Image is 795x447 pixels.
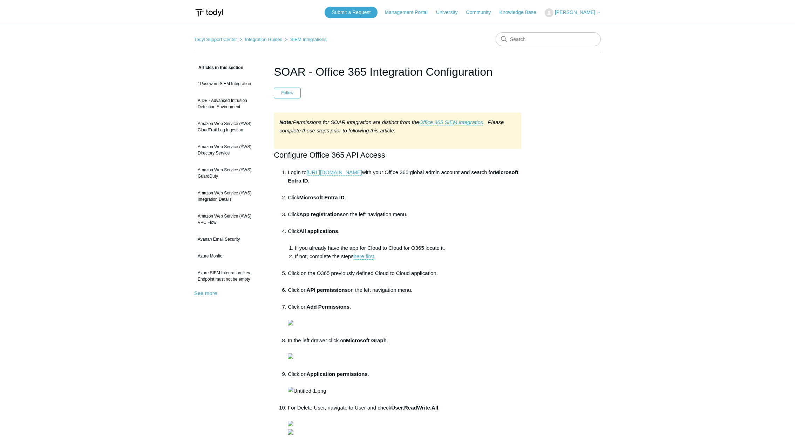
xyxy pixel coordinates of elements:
[194,163,263,183] a: Amazon Web Service (AWS) GuardDuty
[325,7,378,18] a: Submit a Request
[436,9,464,16] a: University
[496,32,601,46] input: Search
[194,37,238,42] li: Todyl Support Center
[288,320,293,325] img: 28485733445395
[299,211,343,217] strong: App registrations
[194,77,263,90] a: 1Password SIEM Integration
[290,37,326,42] a: SIEM Integrations
[385,9,435,16] a: Management Portal
[194,290,217,296] a: See more
[500,9,543,16] a: Knowledge Base
[346,337,387,343] strong: Microsoft Graph
[288,336,521,370] li: In the left drawer click on .
[307,304,350,310] strong: Add Permissions
[555,9,595,15] span: [PERSON_NAME]
[307,169,362,176] a: [URL][DOMAIN_NAME]
[295,244,521,252] li: If you already have the app for Cloud to Cloud for O365 locate it.
[279,119,293,125] strong: Note:
[288,404,521,446] li: For Delete User, navigate to User and check .
[295,252,521,269] li: If not, complete the steps .
[194,249,263,263] a: Azure Monitor
[238,37,284,42] li: Integration Guides
[545,8,601,17] button: [PERSON_NAME]
[288,370,521,404] li: Click on .
[194,266,263,286] a: Azure SIEM Integration: key Endpoint must not be empty
[307,287,348,293] strong: API permissions
[194,186,263,206] a: Amazon Web Service (AWS) Integration Details
[194,94,263,114] a: AIDE - Advanced Intrusion Detection Environment
[194,37,237,42] a: Todyl Support Center
[288,387,326,395] img: Untitled-1.png
[245,37,282,42] a: Integration Guides
[288,193,521,210] li: Click .
[288,421,293,426] img: 28485733010963
[299,194,345,200] strong: Microsoft Entra ID
[354,253,374,260] a: here first
[194,6,224,19] img: Todyl Support Center Help Center home page
[288,286,521,303] li: Click on on the left navigation menu.
[274,63,521,80] h1: SOAR - Office 365 Integration Configuration
[288,168,521,193] li: Login to with your Office 365 global admin account and search for .
[274,149,521,161] h2: Configure Office 365 API Access
[466,9,498,16] a: Community
[279,119,504,133] em: Permissions for SOAR integration are distinct from the . Please complete those steps prior to fol...
[288,269,521,286] li: Click on the O365 previously defined Cloud to Cloud application.
[284,37,327,42] li: SIEM Integrations
[391,405,438,411] strong: User.ReadWrite.All
[288,353,293,359] img: 28485733007891
[299,228,338,234] strong: All applications
[194,209,263,229] a: Amazon Web Service (AWS) VPC Flow
[307,371,368,377] strong: Application permissions
[194,117,263,137] a: Amazon Web Service (AWS) CloudTrail Log Ingestion
[288,227,521,269] li: Click .
[288,429,293,435] img: 28485733024275
[194,140,263,160] a: Amazon Web Service (AWS) Directory Service
[274,88,301,98] button: Follow Article
[419,119,483,125] a: Office 365 SIEM integration
[288,169,518,184] strong: Microsoft Entra ID
[194,233,263,246] a: Avanan Email Security
[194,65,243,70] span: Articles in this section
[288,303,521,336] li: Click on .
[288,210,521,227] li: Click on the left navigation menu.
